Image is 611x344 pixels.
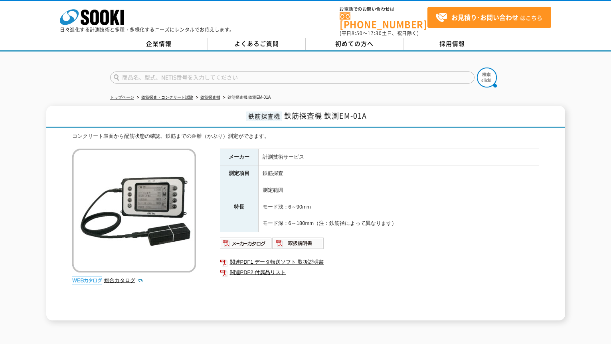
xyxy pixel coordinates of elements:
[72,132,539,141] div: コンクリート表面から配筋状態の確認、鉄筋までの距離（かぶり）測定ができます。
[340,30,419,37] span: (平日 ～ 土日、祝日除く)
[220,237,272,250] img: メーカーカタログ
[477,68,497,87] img: btn_search.png
[368,30,382,37] span: 17:30
[220,182,258,232] th: 特長
[141,95,193,99] a: 鉄筋探査・コンクリート試験
[272,242,324,248] a: 取扱説明書
[72,149,196,272] img: 鉄筋探査機 鉄測EM-01A
[72,276,102,284] img: webカタログ
[220,242,272,248] a: メーカーカタログ
[435,12,542,24] span: はこちら
[104,277,143,283] a: 総合カタログ
[220,149,258,165] th: メーカー
[284,110,367,121] span: 鉄筋探査機 鉄測EM-01A
[110,95,134,99] a: トップページ
[200,95,220,99] a: 鉄筋探査機
[258,149,539,165] td: 計測技術サービス
[340,7,427,12] span: お電話でのお問い合わせは
[220,165,258,182] th: 測定項目
[403,38,501,50] a: 採用情報
[451,12,518,22] strong: お見積り･お問い合わせ
[246,111,282,121] span: 鉄筋探査機
[258,165,539,182] td: 鉄筋探査
[352,30,363,37] span: 8:50
[110,72,475,84] input: 商品名、型式、NETIS番号を入力してください
[272,237,324,250] img: 取扱説明書
[306,38,403,50] a: 初めての方へ
[208,38,306,50] a: よくあるご質問
[220,267,539,278] a: 関連PDF2 付属品リスト
[110,38,208,50] a: 企業情報
[60,27,235,32] p: 日々進化する計測技術と多種・多様化するニーズにレンタルでお応えします。
[335,39,374,48] span: 初めての方へ
[220,257,539,267] a: 関連PDF1 データ転送ソフト 取扱説明書
[221,93,271,102] li: 鉄筋探査機 鉄測EM-01A
[340,12,427,29] a: [PHONE_NUMBER]
[427,7,551,28] a: お見積り･お問い合わせはこちら
[258,182,539,232] td: 測定範囲 モード浅：6～90mm モード深：6～180mm（注：鉄筋径によって異なります）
